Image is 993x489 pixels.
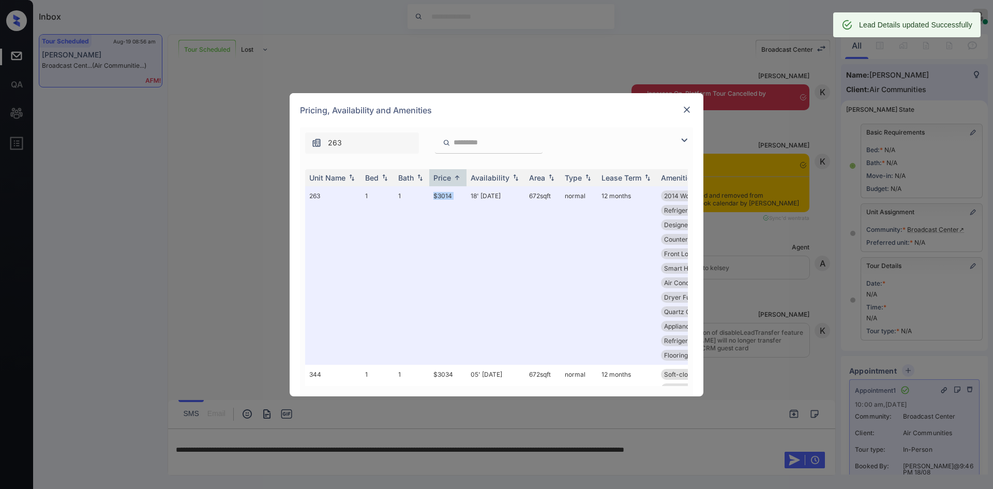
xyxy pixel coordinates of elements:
span: Front Loading W... [664,250,716,258]
td: 1 [361,186,394,365]
span: Air Conditioner [664,279,708,287]
span: 2014 Wood Floor... [664,192,717,200]
img: icon-zuma [678,134,690,146]
div: Bath [398,173,414,182]
div: Availability [471,173,509,182]
img: icon-zuma [443,138,450,147]
td: 672 sqft [525,186,561,365]
span: Designer Cabine... [664,221,717,229]
div: Amenities [661,173,696,182]
div: Bed [365,173,379,182]
span: Quartz Counters [664,308,713,316]
td: normal [561,186,597,365]
div: Area [529,173,545,182]
span: Countertops Gra... [664,235,717,243]
img: icon-zuma [311,138,322,148]
td: $3014 [429,186,467,365]
img: sorting [583,174,593,181]
div: Pricing, Availability and Amenities [290,93,703,127]
div: Type [565,173,582,182]
img: sorting [347,174,357,181]
img: sorting [452,174,462,182]
div: Unit Name [309,173,345,182]
td: 1 [394,186,429,365]
span: Refrigerator Le... [664,337,713,345]
span: Dryer Full Size... [664,293,712,301]
span: Flooring Wood 2... [664,351,716,359]
img: sorting [642,174,653,181]
div: Lead Details updated Successfully [859,16,972,34]
span: 263 [328,137,342,149]
span: 1 Bedroom K&B [664,385,709,393]
span: Appliances Stai... [664,322,714,330]
span: Soft-close Cabi... [664,371,714,378]
div: Price [433,173,451,182]
img: sorting [415,174,425,181]
div: Lease Term [601,173,641,182]
td: 263 [305,186,361,365]
img: sorting [380,174,390,181]
img: sorting [510,174,521,181]
td: 12 months [597,186,657,365]
img: sorting [546,174,556,181]
span: Smart Home Ther... [664,264,721,272]
img: close [682,105,692,115]
span: Refrigerator Wi... [664,206,714,214]
td: 18' [DATE] [467,186,525,365]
